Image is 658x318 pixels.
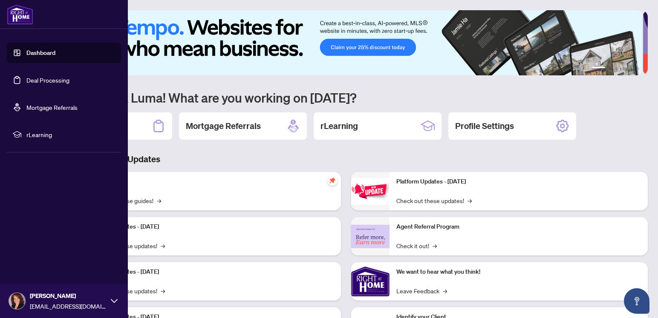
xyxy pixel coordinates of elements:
img: We want to hear what you think! [351,262,390,301]
a: Mortgage Referrals [26,103,78,111]
span: → [443,286,447,295]
img: Agent Referral Program [351,225,390,248]
a: Check it out!→ [396,241,437,250]
h2: rLearning [320,120,358,132]
h1: Welcome back Luma! What are you working on [DATE]? [44,89,648,106]
a: Dashboard [26,49,55,57]
img: logo [7,4,33,25]
button: 5 [629,67,632,70]
h2: Mortgage Referrals [186,120,261,132]
p: We want to hear what you think! [396,267,641,277]
h3: Brokerage & Industry Updates [44,153,648,165]
a: Deal Processing [26,76,69,84]
img: Profile Icon [9,293,25,309]
p: Self-Help [89,177,334,186]
span: → [433,241,437,250]
button: 2 [609,67,612,70]
button: 4 [622,67,626,70]
button: 6 [636,67,639,70]
img: Platform Updates - June 23, 2025 [351,178,390,205]
span: pushpin [327,175,338,186]
span: → [161,241,165,250]
p: Platform Updates - [DATE] [89,222,334,232]
p: Platform Updates - [DATE] [396,177,641,186]
a: Check out these updates!→ [396,196,472,205]
img: Slide 0 [44,10,643,75]
button: 3 [615,67,619,70]
button: 1 [592,67,605,70]
span: [EMAIL_ADDRESS][DOMAIN_NAME] [30,301,107,311]
button: Open asap [624,288,649,314]
a: Leave Feedback→ [396,286,447,295]
span: → [468,196,472,205]
h2: Profile Settings [455,120,514,132]
span: → [161,286,165,295]
p: Agent Referral Program [396,222,641,232]
span: [PERSON_NAME] [30,291,107,301]
span: → [157,196,161,205]
p: Platform Updates - [DATE] [89,267,334,277]
span: rLearning [26,130,115,139]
